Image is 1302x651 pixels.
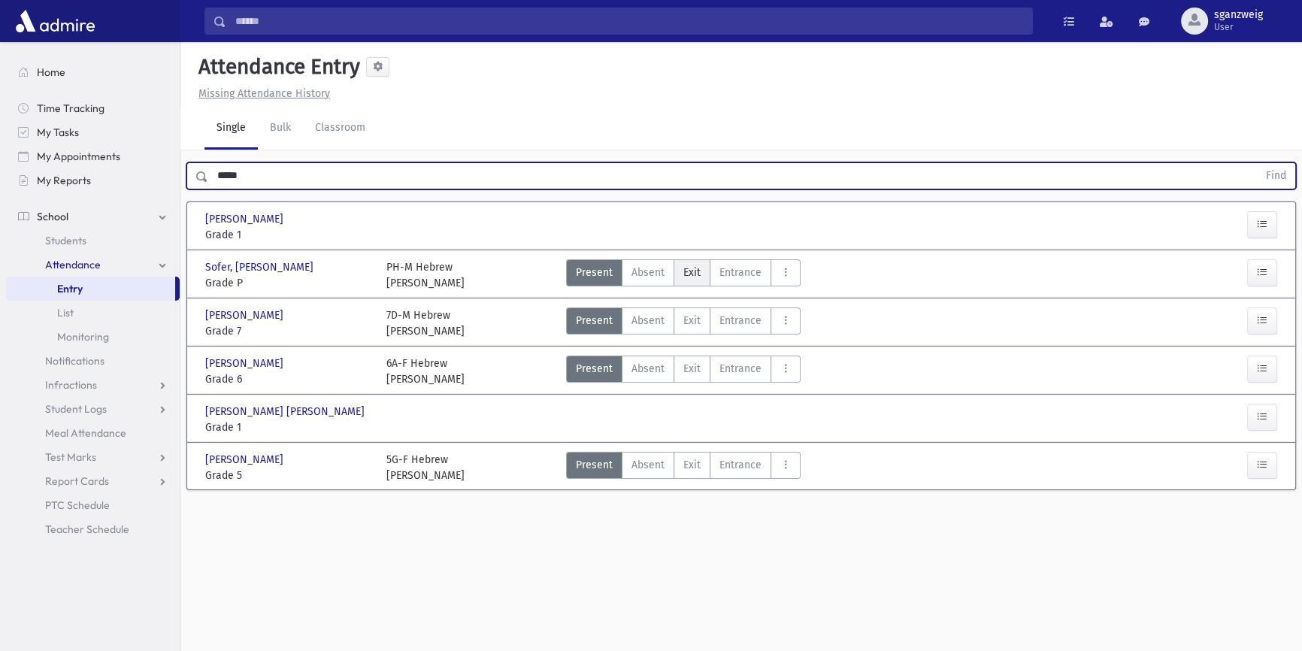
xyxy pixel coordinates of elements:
span: Notifications [45,354,104,368]
a: Teacher Schedule [6,517,180,541]
span: Test Marks [45,450,96,464]
a: Monitoring [6,325,180,349]
span: sganzweig [1214,9,1263,21]
span: Monitoring [57,330,109,344]
div: AttTypes [566,356,801,387]
a: Meal Attendance [6,421,180,445]
span: Grade 7 [205,323,371,339]
span: Absent [631,361,665,377]
span: Attendance [45,258,101,271]
u: Missing Attendance History [198,87,330,100]
a: Notifications [6,349,180,373]
span: Grade 6 [205,371,371,387]
a: List [6,301,180,325]
a: Single [204,107,258,150]
div: AttTypes [566,259,801,291]
span: Teacher Schedule [45,522,129,536]
a: PTC Schedule [6,493,180,517]
span: Infractions [45,378,97,392]
span: Entrance [719,361,762,377]
span: [PERSON_NAME] [205,307,286,323]
span: Absent [631,265,665,280]
span: Student Logs [45,402,107,416]
a: Attendance [6,253,180,277]
span: User [1214,21,1263,33]
span: Present [576,265,613,280]
span: Grade 1 [205,419,371,435]
span: PTC Schedule [45,498,110,512]
span: Absent [631,313,665,329]
a: My Appointments [6,144,180,168]
a: Report Cards [6,469,180,493]
img: AdmirePro [12,6,98,36]
span: Present [576,313,613,329]
a: My Reports [6,168,180,192]
div: 5G-F Hebrew [PERSON_NAME] [386,452,465,483]
span: Sofer, [PERSON_NAME] [205,259,316,275]
a: Student Logs [6,397,180,421]
span: Exit [683,457,701,473]
span: Present [576,361,613,377]
div: PH-M Hebrew [PERSON_NAME] [386,259,465,291]
span: [PERSON_NAME] [205,356,286,371]
span: My Tasks [37,126,79,139]
div: 6A-F Hebrew [PERSON_NAME] [386,356,465,387]
span: Students [45,234,86,247]
span: Grade 1 [205,227,371,243]
span: Present [576,457,613,473]
a: School [6,204,180,229]
h5: Attendance Entry [192,54,360,80]
div: 7D-M Hebrew [PERSON_NAME] [386,307,465,339]
span: Entry [57,282,83,295]
a: Home [6,60,180,84]
span: Report Cards [45,474,109,488]
a: Missing Attendance History [192,87,330,100]
span: List [57,306,74,319]
span: Entrance [719,313,762,329]
a: Entry [6,277,175,301]
a: Bulk [258,107,303,150]
a: Students [6,229,180,253]
span: Exit [683,313,701,329]
span: Entrance [719,265,762,280]
a: Test Marks [6,445,180,469]
span: [PERSON_NAME] [PERSON_NAME] [205,404,368,419]
span: Entrance [719,457,762,473]
span: Grade 5 [205,468,371,483]
span: My Reports [37,174,91,187]
span: Home [37,65,65,79]
input: Search [226,8,1032,35]
button: Find [1257,163,1295,189]
span: [PERSON_NAME] [205,211,286,227]
span: School [37,210,68,223]
span: My Appointments [37,150,120,163]
span: Meal Attendance [45,426,126,440]
div: AttTypes [566,452,801,483]
span: Time Tracking [37,101,104,115]
span: Exit [683,265,701,280]
div: AttTypes [566,307,801,339]
a: Infractions [6,373,180,397]
a: Time Tracking [6,96,180,120]
span: [PERSON_NAME] [205,452,286,468]
span: Exit [683,361,701,377]
a: Classroom [303,107,377,150]
span: Grade P [205,275,371,291]
span: Absent [631,457,665,473]
a: My Tasks [6,120,180,144]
